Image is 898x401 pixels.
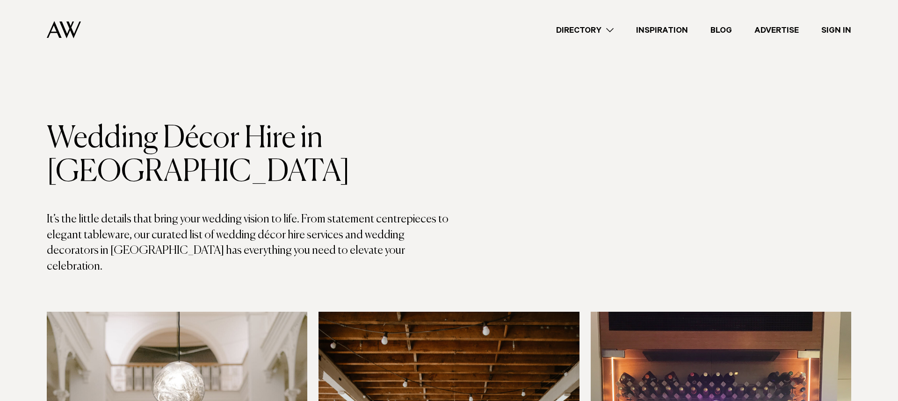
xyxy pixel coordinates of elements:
[47,212,449,274] p: It’s the little details that bring your wedding vision to life. From statement centrepieces to el...
[699,24,743,36] a: Blog
[545,24,625,36] a: Directory
[47,122,449,189] h1: Wedding Décor Hire in [GEOGRAPHIC_DATA]
[743,24,810,36] a: Advertise
[625,24,699,36] a: Inspiration
[810,24,862,36] a: Sign In
[47,21,81,38] img: Auckland Weddings Logo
